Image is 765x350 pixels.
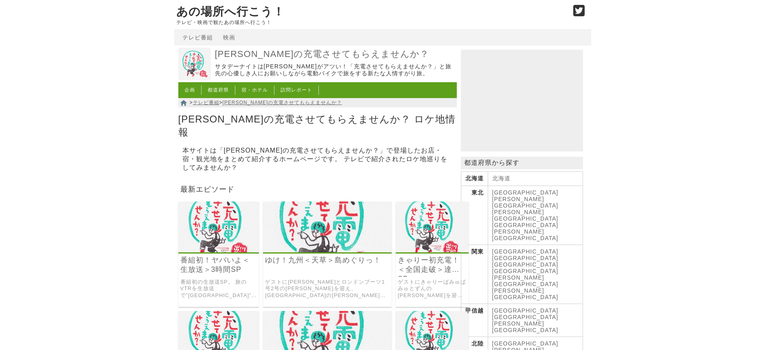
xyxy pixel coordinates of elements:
[492,209,559,222] a: [PERSON_NAME][GEOGRAPHIC_DATA]
[396,201,469,252] img: icon-320px.png
[492,228,559,241] a: [PERSON_NAME][GEOGRAPHIC_DATA]
[492,320,559,333] a: [PERSON_NAME][GEOGRAPHIC_DATA]
[178,201,259,252] img: icon-320px.png
[461,157,583,169] p: 都道府県から探す
[184,87,195,93] a: 企画
[492,196,559,209] a: [PERSON_NAME][GEOGRAPHIC_DATA]
[215,63,455,77] p: サタデーナイトは[PERSON_NAME]がアツい！「充電させてもらえませんか？」と旅先の心優しき人にお願いしながら電動バイクで旅をする新たな人情すがり旅。
[178,182,457,195] h2: 最新エピソード
[281,87,312,93] a: 訪問レポート
[398,256,467,274] a: きゃりー初充電！＜全国走破＞達成SP
[180,256,257,274] a: 番組初！ヤバいよ＜生放送＞3時間SP
[178,247,259,254] a: 出川哲朗の充電させてもらえませんか？ ワォ！”生放送”で一緒に充電みてねSPだッ！温泉天国”日田街道”をパワスポ宇戸の庄から131㌔！ですが…初の生放送に哲朗もドキドキでヤバいよ²SP
[208,87,229,93] a: 都道府県
[492,314,559,320] a: [GEOGRAPHIC_DATA]
[180,279,257,299] a: 番組初の生放送SP。 旅のVTRを生放送で”[GEOGRAPHIC_DATA]”にお邪魔して一緒に見ます。 VTRでは、ゲストに[PERSON_NAME]と[PERSON_NAME]を迎えて、[...
[492,175,511,182] a: 北海道
[492,294,559,300] a: [GEOGRAPHIC_DATA]
[461,186,488,245] th: 東北
[193,100,219,105] a: テレビ番組
[265,256,390,265] a: ゆけ！九州＜天草＞島めぐりっ！
[241,87,268,93] a: 宿・ホテル
[492,255,559,261] a: [GEOGRAPHIC_DATA]
[182,34,213,41] a: テレビ番組
[492,261,559,268] a: [GEOGRAPHIC_DATA]
[492,274,559,287] a: [PERSON_NAME][GEOGRAPHIC_DATA]
[176,5,285,18] a: あの場所へ行こう！
[215,48,455,60] a: [PERSON_NAME]の充電させてもらえませんか？
[398,279,467,299] a: ゲストにきゃりーぱみゅぱみゅとずんの[PERSON_NAME]を迎え、今回の[PERSON_NAME][GEOGRAPHIC_DATA]の回で47都道府県走破達成！”金色の[GEOGRAPHIC...
[223,34,235,41] a: 映画
[178,111,457,140] h1: [PERSON_NAME]の充電させてもらえませんか？ ロケ地情報
[573,10,585,17] a: Twitter (@go_thesights)
[263,201,392,252] img: icon-320px.png
[461,304,488,337] th: 甲信越
[265,279,390,299] a: ゲストに[PERSON_NAME]とロンドンブーツ1号2号の[PERSON_NAME]を迎え、[GEOGRAPHIC_DATA]の[PERSON_NAME]から絶景のパワースポット・[PERSO...
[461,245,488,304] th: 関東
[492,268,559,274] a: [GEOGRAPHIC_DATA]
[178,98,457,107] nav: > >
[492,189,559,196] a: [GEOGRAPHIC_DATA]
[461,172,488,186] th: 北海道
[178,74,211,81] a: 出川哲朗の充電させてもらえませんか？
[182,144,453,174] p: 本サイトは「[PERSON_NAME]の充電させてもらえませんか？」で登場したお店・宿・観光地をまとめて紹介するホームページです。 テレビで紹介されたロケ地巡りをしてみませんか？
[263,247,392,254] a: 出川哲朗の充電させてもらえませんか？ ルンルンッ天草”島めぐり”！富岡城から絶景夕日パワスポ目指して114㌔！絶品グルメだらけなんですが千秋もロンブー亮も腹ペコでヤバいよ²SP
[178,48,211,80] img: 出川哲朗の充電させてもらえませんか？
[492,222,559,228] a: [GEOGRAPHIC_DATA]
[492,248,559,255] a: [GEOGRAPHIC_DATA]
[176,20,565,25] p: テレビ・映画で観たあの場所へ行こう！
[492,307,559,314] a: [GEOGRAPHIC_DATA]
[492,340,559,347] a: [GEOGRAPHIC_DATA]
[492,287,544,294] a: [PERSON_NAME]
[396,247,469,254] a: 出川哲朗の充電させてもらえませんか？ ついに宮城県で全国制覇！絶景の紅葉街道”金色の鳴子峡”から”日本三景松島”までズズーっと108㌔！きゃりーぱみゅぱみゅが初登場で飯尾も絶好調！ヤバいよ²SP
[223,100,342,105] a: [PERSON_NAME]の充電させてもらえませんか？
